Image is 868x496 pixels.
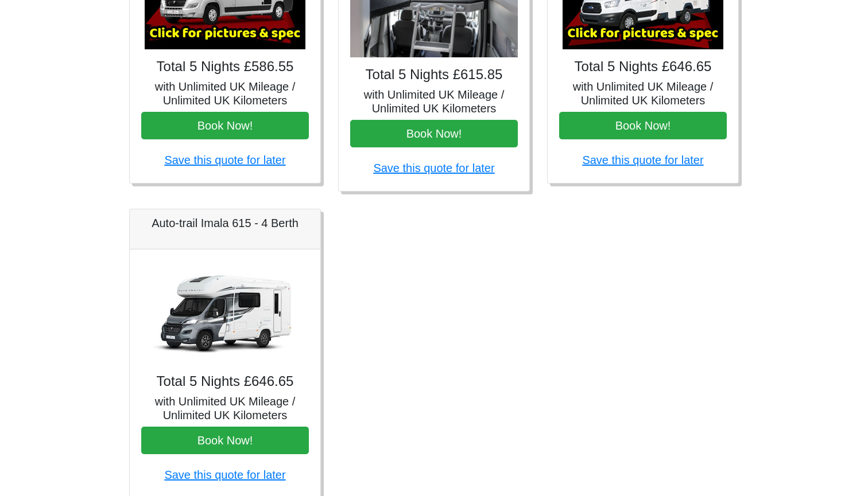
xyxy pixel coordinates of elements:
[559,58,727,75] h4: Total 5 Nights £646.65
[141,427,309,454] button: Book Now!
[164,154,285,166] a: Save this quote for later
[141,80,309,107] h5: with Unlimited UK Mileage / Unlimited UK Kilometers
[350,67,518,83] h4: Total 5 Nights £615.85
[141,58,309,75] h4: Total 5 Nights £586.55
[582,154,703,166] a: Save this quote for later
[350,88,518,115] h5: with Unlimited UK Mileage / Unlimited UK Kilometers
[350,120,518,147] button: Book Now!
[141,216,309,230] h5: Auto-trail Imala 615 - 4 Berth
[141,112,309,139] button: Book Now!
[373,162,494,174] a: Save this quote for later
[559,80,727,107] h5: with Unlimited UK Mileage / Unlimited UK Kilometers
[164,468,285,481] a: Save this quote for later
[141,395,309,422] h5: with Unlimited UK Mileage / Unlimited UK Kilometers
[559,112,727,139] button: Book Now!
[141,373,309,390] h4: Total 5 Nights £646.65
[145,261,305,364] img: Auto-trail Imala 615 - 4 Berth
